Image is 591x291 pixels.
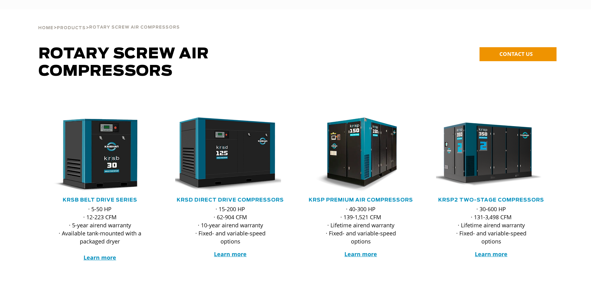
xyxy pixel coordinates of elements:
p: · 30-600 HP · 131-3,498 CFM · Lifetime airend warranty · Fixed- and variable-speed options [448,205,534,245]
span: Products [57,26,86,30]
img: krsd125 [170,117,281,192]
a: CONTACT US [480,47,557,61]
p: · 40-300 HP · 139-1,521 CFM · Lifetime airend warranty · Fixed- and variable-speed options [318,205,404,245]
a: Learn more [214,250,247,258]
span: Rotary Screw Air Compressors [89,25,180,30]
a: KRSD Direct Drive Compressors [177,198,284,202]
img: krsb30 [40,117,151,192]
a: KRSP Premium Air Compressors [309,198,413,202]
div: krsd125 [175,117,286,192]
div: krsp350 [436,117,547,192]
div: krsp150 [306,117,416,192]
span: Rotary Screw Air Compressors [39,47,209,79]
a: Products [57,25,86,30]
a: Learn more [344,250,377,258]
div: > > [38,9,180,33]
div: krsb30 [45,117,155,192]
a: KRSB Belt Drive Series [63,198,137,202]
img: krsp150 [301,117,411,192]
a: Learn more [475,250,507,258]
img: krsp350 [431,117,542,192]
span: Home [38,26,53,30]
a: Learn more [84,254,116,261]
span: CONTACT US [499,50,533,57]
a: KRSP2 Two-Stage Compressors [438,198,544,202]
p: · 15-200 HP · 62-904 CFM · 10-year airend warranty · Fixed- and variable-speed options [188,205,273,245]
p: · 5-50 HP · 12-223 CFM · 5-year airend warranty · Available tank-mounted with a packaged dryer [57,205,143,261]
a: Home [38,25,53,30]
